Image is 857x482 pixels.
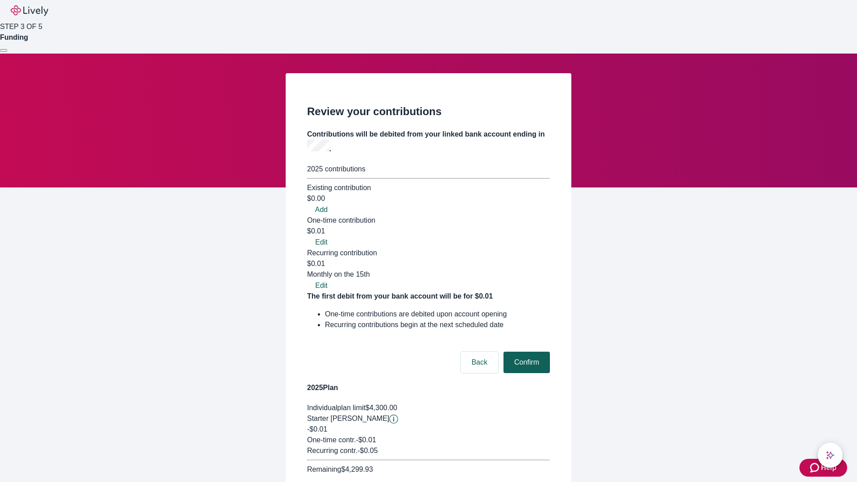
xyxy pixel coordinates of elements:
div: 2025 contributions [307,164,550,175]
div: Recurring contribution [307,248,550,258]
span: - $0.05 [358,447,378,454]
span: Starter [PERSON_NAME] [307,415,389,422]
div: $0.01 [307,226,550,237]
span: Remaining [307,465,341,473]
button: chat [818,443,843,468]
button: Lively will contribute $0.01 to establish your account [389,415,398,424]
button: Back [461,352,498,373]
img: Lively [11,5,48,16]
span: $4,300.00 [366,404,397,411]
span: One-time contr. [307,436,356,444]
button: Zendesk support iconHelp [799,459,847,477]
svg: Zendesk support icon [810,462,821,473]
span: Help [821,462,836,473]
button: Edit [307,280,336,291]
div: Existing contribution [307,183,550,193]
button: Add [307,204,336,215]
span: -$0.01 [307,425,327,433]
div: One-time contribution [307,215,550,226]
h4: 2025 Plan [307,382,550,393]
li: Recurring contributions begin at the next scheduled date [325,320,550,330]
div: Monthly on the 15th [307,269,550,280]
span: $4,299.93 [341,465,373,473]
span: Recurring contr. [307,447,358,454]
span: - $0.01 [356,436,376,444]
button: Confirm [503,352,550,373]
button: Edit [307,237,336,248]
strong: The first debit from your bank account will be for $0.01 [307,292,493,300]
span: Individual plan limit [307,404,366,411]
li: One-time contributions are debited upon account opening [325,309,550,320]
div: $0.00 [307,193,550,204]
div: $0.01 [307,258,550,280]
h4: Contributions will be debited from your linked bank account ending in . [307,129,550,154]
svg: Lively AI Assistant [826,451,835,460]
h2: Review your contributions [307,104,550,120]
svg: Starter penny details [389,415,398,424]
